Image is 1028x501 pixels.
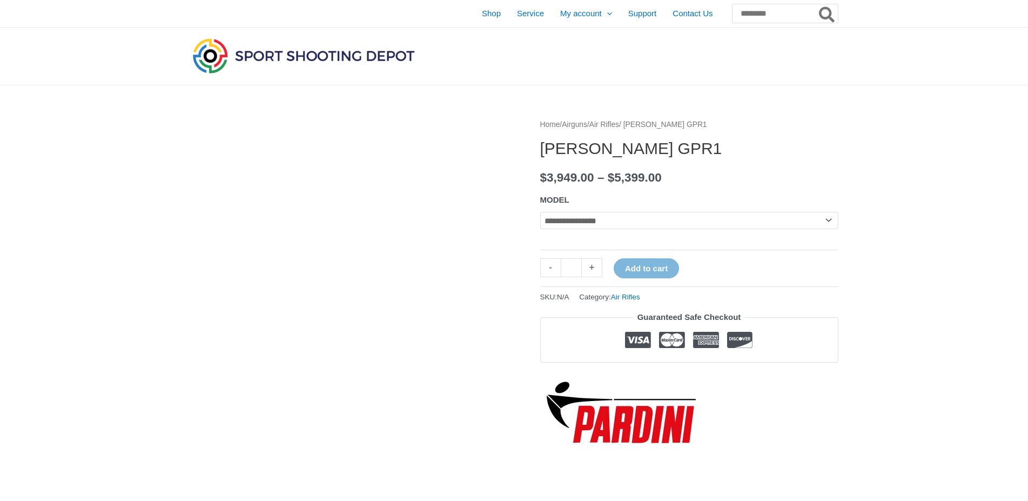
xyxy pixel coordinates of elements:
button: Add to cart [614,258,679,278]
button: Search [817,4,838,23]
span: SKU: [540,290,569,304]
label: MODEL [540,195,569,204]
bdi: 3,949.00 [540,171,594,184]
input: Product quantity [561,258,582,277]
legend: Guaranteed Safe Checkout [633,310,745,325]
a: - [540,258,561,277]
span: $ [540,171,547,184]
bdi: 5,399.00 [608,171,662,184]
span: $ [608,171,615,184]
a: Home [540,121,560,129]
nav: Breadcrumb [540,118,838,132]
a: Air Rifles [589,121,619,129]
span: – [597,171,604,184]
a: + [582,258,602,277]
a: Pardini [540,379,702,446]
img: Sport Shooting Depot [190,36,417,76]
h1: [PERSON_NAME] GPR1 [540,139,838,158]
a: Air Rifles [611,293,640,301]
span: N/A [557,293,569,301]
a: Airguns [562,121,587,129]
span: Category: [579,290,640,304]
